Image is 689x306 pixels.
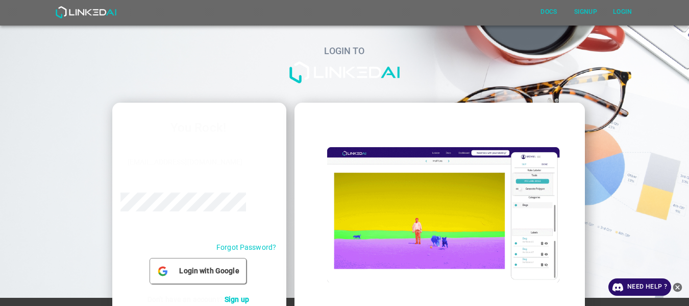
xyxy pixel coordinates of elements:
[570,4,602,20] button: Signup
[175,266,243,276] span: Login with Google
[568,2,604,22] a: Signup
[671,278,684,296] button: close-help
[604,2,641,22] a: Login
[120,121,277,134] h3: You Rock!
[55,6,117,18] img: LinkedAI
[531,2,568,22] a: Docs
[533,4,565,20] button: Docs
[303,138,575,291] img: login_image.gif
[606,4,639,20] button: Login
[120,140,277,150] label: Email
[120,180,277,190] label: Password
[608,278,671,296] a: Need Help ?
[216,243,276,251] a: Forgot Password?
[225,295,249,303] a: Sign up
[288,61,401,84] img: logo-white.png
